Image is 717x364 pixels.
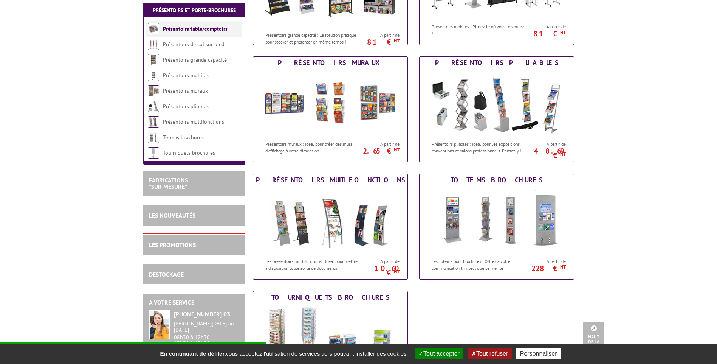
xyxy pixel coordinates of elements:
[421,176,572,184] div: Totems brochures
[163,134,204,141] a: Totems brochures
[560,264,566,270] sup: HT
[255,59,406,67] div: Présentoirs muraux
[163,56,227,63] a: Présentoirs grande capacité
[153,7,236,14] a: Présentoirs et Porte-brochures
[560,151,566,157] sup: HT
[148,85,159,96] img: Présentoirs muraux
[148,54,159,65] img: Présentoirs grande capacité
[174,310,230,318] strong: [PHONE_NUMBER] 03
[419,174,574,280] a: Totems brochures Totems brochures Les Totems pour brochures : Offrez à votre communication l’impa...
[265,141,359,154] p: Présentoirs muraux : Idéal pour créer des murs d'affichage à votre dimension.
[149,241,196,249] a: LES PROMOTIONS
[149,299,240,306] h2: A votre service
[357,149,400,153] p: 2.65 €
[560,29,566,36] sup: HT
[253,56,408,162] a: Présentoirs muraux Présentoirs muraux Présentoirs muraux : Idéal pour créer des murs d'affichage ...
[163,149,215,156] a: Tourniquets brochures
[148,70,159,81] img: Présentoirs mobiles
[149,176,188,191] a: FABRICATIONS"Sur Mesure"
[357,40,400,44] p: 81 €
[432,141,525,154] p: Présentoirs pliables : Idéal pour les expositions, conventions et salons professionnels. Pensez-y !
[148,132,159,143] img: Totems brochures
[432,23,525,36] p: Présentoirs mobiles : Placez-le où vous le voulez !
[149,271,184,278] a: DESTOCKAGE
[260,69,400,137] img: Présentoirs muraux
[148,116,159,128] img: Présentoirs multifonctions
[427,69,567,137] img: Présentoirs pliables
[527,24,566,30] span: A partir de
[163,118,224,125] a: Présentoirs multifonctions
[361,141,400,147] span: A partir de
[394,268,400,275] sup: HT
[468,348,512,359] button: Tout refuser
[394,37,400,44] sup: HT
[156,350,410,357] span: vous acceptez l'utilisation de services tiers pouvant installer des cookies
[149,310,170,339] img: widget-service.jpg
[421,59,572,67] div: Présentoirs pliables
[148,101,159,112] img: Présentoirs pliables
[160,350,226,357] strong: En continuant de défiler,
[255,293,406,302] div: Tourniquets brochures
[523,266,566,271] p: 228 €
[527,141,566,147] span: A partir de
[255,176,406,184] div: Présentoirs multifonctions
[163,87,208,94] a: Présentoirs muraux
[163,25,228,32] a: Présentoirs table/comptoirs
[265,258,359,271] p: Les présentoirs multifonctions : Idéal pour mettre à disposition toute sorte de documents
[174,320,240,347] div: 08h30 à 12h30 13h30 à 17h30
[394,146,400,153] sup: HT
[432,258,525,271] p: Les Totems pour brochures : Offrez à votre communication l’impact qu’elle mérite !
[265,32,359,45] p: Présentoirs grande capacité : La solution pratique pour stocker et présenter en même temps !
[523,149,566,158] p: 48.69 €
[357,266,400,275] p: 10.60 €
[148,39,159,50] img: Présentoirs de sol sur pied
[527,258,566,264] span: A partir de
[415,348,463,359] button: Tout accepter
[419,56,574,162] a: Présentoirs pliables Présentoirs pliables Présentoirs pliables : Idéal pour les expositions, conv...
[253,174,408,280] a: Présentoirs multifonctions Présentoirs multifonctions Les présentoirs multifonctions : Idéal pour...
[427,186,567,254] img: Totems brochures
[260,186,400,254] img: Présentoirs multifonctions
[163,72,209,79] a: Présentoirs mobiles
[361,258,400,264] span: A partir de
[523,31,566,36] p: 81 €
[148,23,159,34] img: Présentoirs table/comptoirs
[149,212,195,219] a: LES NOUVEAUTÉS
[163,103,209,110] a: Présentoirs pliables
[174,320,240,333] div: [PERSON_NAME][DATE] au [DATE]
[583,322,604,353] a: Haut de la page
[361,32,400,38] span: A partir de
[163,41,224,48] a: Présentoirs de sol sur pied
[148,147,159,159] img: Tourniquets brochures
[516,348,561,359] button: Personnaliser (fenêtre modale)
